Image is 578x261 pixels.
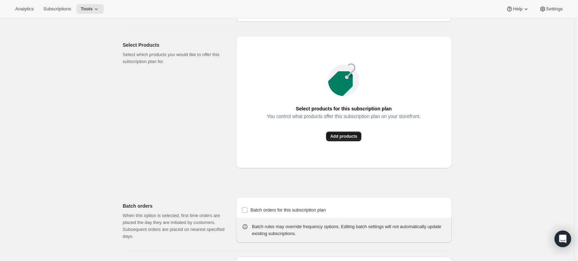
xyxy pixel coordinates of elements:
span: Help [513,6,522,12]
button: Settings [535,4,567,14]
p: When this option is selected, first time orders are placed the day they are initiated by customer... [123,212,225,240]
span: You control what products offer this subscription plan on your storefront. [267,111,421,121]
h2: Batch orders [123,202,225,209]
p: Select which products you would like to offer this subscription plan for. [123,51,225,65]
button: Analytics [11,4,38,14]
button: Subscriptions [39,4,75,14]
span: Tools [81,6,93,12]
h2: Select Products [123,42,225,48]
div: Open Intercom Messenger [554,231,571,247]
button: Add products [326,132,361,141]
button: Tools [76,4,104,14]
button: Help [502,4,533,14]
span: Batch orders for this subscription plan [251,207,326,213]
span: Analytics [15,6,34,12]
span: Select products for this subscription plan [296,104,392,114]
span: Add products [330,134,357,139]
span: Settings [546,6,563,12]
div: Batch rules may override frequency options. Editing batch settings will not automatically update ... [252,223,446,237]
span: Subscriptions [43,6,71,12]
